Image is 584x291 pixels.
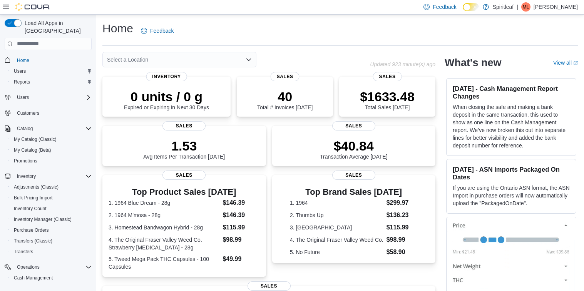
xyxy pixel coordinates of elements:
[463,3,479,11] input: Dark Mode
[387,223,418,232] dd: $115.99
[11,182,62,192] a: Adjustments (Classic)
[109,255,219,271] dt: 5. Tweed Mega Pack THC Capsules - 100 Capsules
[17,173,36,179] span: Inventory
[11,236,55,246] a: Transfers (Classic)
[109,199,219,207] dt: 1. 1964 Blue Dream - 28g
[387,211,418,220] dd: $136.23
[8,214,95,225] button: Inventory Manager (Classic)
[11,193,92,202] span: Bulk Pricing Import
[387,248,418,257] dd: $58.90
[290,199,383,207] dt: 1. 1964
[143,138,225,160] div: Avg Items Per Transaction [DATE]
[2,55,95,66] button: Home
[17,125,33,132] span: Catalog
[8,192,95,203] button: Bulk Pricing Import
[14,238,52,244] span: Transfers (Classic)
[11,247,36,256] a: Transfers
[11,67,92,76] span: Users
[14,136,57,142] span: My Catalog (Classic)
[290,187,418,197] h3: Top Brand Sales [DATE]
[453,166,570,181] h3: [DATE] - ASN Imports Packaged On Dates
[14,147,51,153] span: My Catalog (Beta)
[14,216,72,222] span: Inventory Manager (Classic)
[445,57,501,69] h2: What's new
[373,72,402,81] span: Sales
[11,145,54,155] a: My Catalog (Beta)
[223,223,259,232] dd: $115.99
[387,235,418,244] dd: $98.99
[14,172,92,181] span: Inventory
[11,204,92,213] span: Inventory Count
[14,158,37,164] span: Promotions
[8,156,95,166] button: Promotions
[14,68,26,74] span: Users
[143,138,225,154] p: 1.53
[14,56,32,65] a: Home
[453,85,570,100] h3: [DATE] - Cash Management Report Changes
[290,224,383,231] dt: 3. [GEOGRAPHIC_DATA]
[150,27,174,35] span: Feedback
[138,23,177,38] a: Feedback
[11,193,56,202] a: Bulk Pricing Import
[17,94,29,100] span: Users
[17,110,39,116] span: Customers
[14,108,92,118] span: Customers
[320,138,388,154] p: $40.84
[290,248,383,256] dt: 5. No Future
[2,92,95,103] button: Users
[223,211,259,220] dd: $146.39
[14,184,59,190] span: Adjustments (Classic)
[11,182,92,192] span: Adjustments (Classic)
[11,204,50,213] a: Inventory Count
[11,273,56,283] a: Cash Management
[109,236,219,251] dt: 4. The Original Fraser Valley Weed Co. Strawberry [MEDICAL_DATA] - 28g
[11,135,60,144] a: My Catalog (Classic)
[8,77,95,87] button: Reports
[387,198,418,207] dd: $299.97
[14,275,53,281] span: Cash Management
[517,2,518,12] p: |
[14,249,33,255] span: Transfers
[8,145,95,156] button: My Catalog (Beta)
[14,93,32,102] button: Users
[223,235,259,244] dd: $98.99
[2,171,95,182] button: Inventory
[433,3,456,11] span: Feedback
[11,215,75,224] a: Inventory Manager (Classic)
[493,2,514,12] p: Spiritleaf
[8,134,95,145] button: My Catalog (Classic)
[109,187,260,197] h3: Top Product Sales [DATE]
[17,264,40,270] span: Operations
[271,72,300,81] span: Sales
[246,57,252,63] button: Open list of options
[14,124,36,133] button: Catalog
[11,135,92,144] span: My Catalog (Classic)
[320,138,388,160] div: Transaction Average [DATE]
[124,89,209,110] div: Expired or Expiring in Next 30 Days
[257,89,313,104] p: 40
[223,198,259,207] dd: $146.39
[453,103,570,149] p: When closing the safe and making a bank deposit in the same transaction, this used to show as one...
[11,77,33,87] a: Reports
[162,121,206,130] span: Sales
[14,55,92,65] span: Home
[8,236,95,246] button: Transfers (Classic)
[523,2,529,12] span: ML
[11,156,40,166] a: Promotions
[453,184,570,207] p: If you are using the Ontario ASN format, the ASN Import in purchase orders will now automatically...
[573,61,578,65] svg: External link
[8,66,95,77] button: Users
[360,89,415,110] div: Total Sales [DATE]
[8,273,95,283] button: Cash Management
[8,225,95,236] button: Purchase Orders
[290,211,383,219] dt: 2. Thumbs Up
[2,123,95,134] button: Catalog
[14,206,47,212] span: Inventory Count
[248,281,291,291] span: Sales
[11,145,92,155] span: My Catalog (Beta)
[332,121,375,130] span: Sales
[14,263,92,272] span: Operations
[11,226,52,235] a: Purchase Orders
[11,77,92,87] span: Reports
[370,61,435,67] p: Updated 923 minute(s) ago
